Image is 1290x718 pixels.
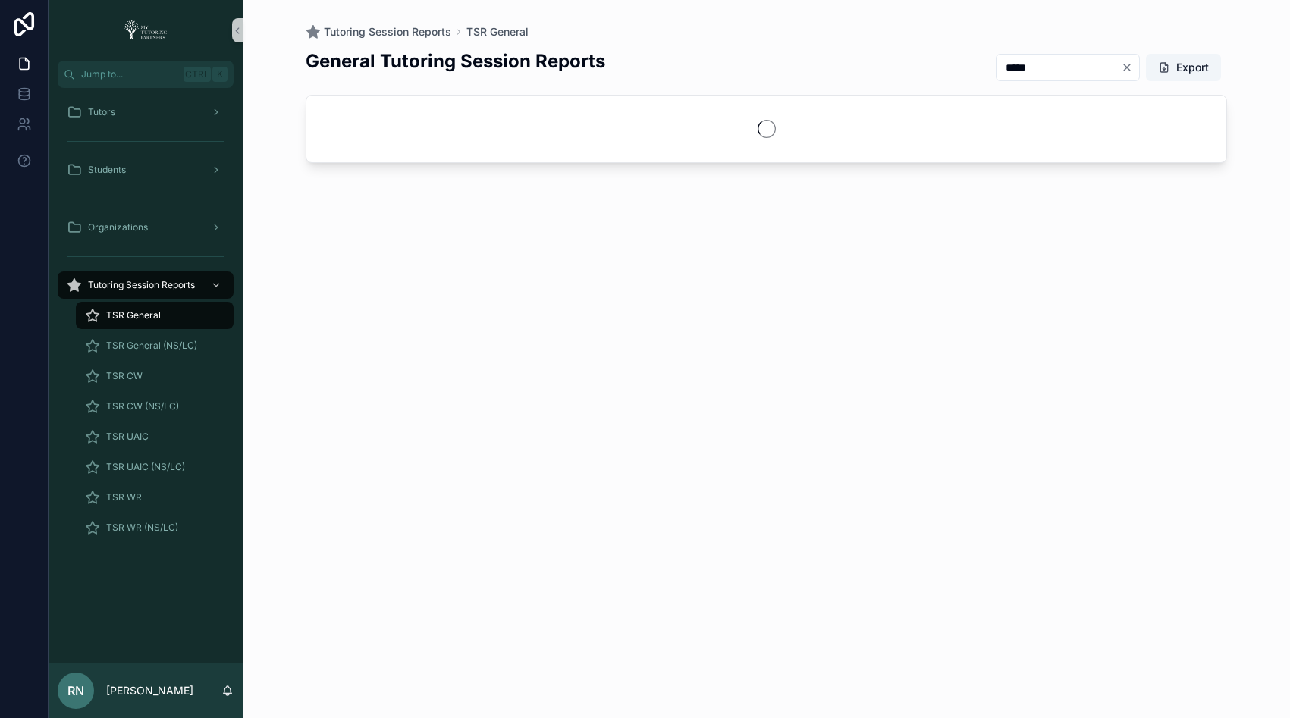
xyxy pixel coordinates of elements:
a: TSR General [76,302,234,329]
span: Jump to... [81,68,177,80]
span: Tutoring Session Reports [88,279,195,291]
span: TSR UAIC (NS/LC) [106,461,185,473]
span: Ctrl [184,67,211,82]
a: TSR UAIC (NS/LC) [76,453,234,481]
a: Organizations [58,214,234,241]
a: TSR WR [76,484,234,511]
h2: General Tutoring Session Reports [306,49,605,74]
div: scrollable content [49,88,243,561]
button: Export [1146,54,1221,81]
p: [PERSON_NAME] [106,683,193,698]
a: TSR General [466,24,529,39]
span: Students [88,164,126,176]
a: TSR UAIC [76,423,234,450]
span: TSR UAIC [106,431,149,443]
a: Students [58,156,234,183]
a: Tutors [58,99,234,126]
span: Tutoring Session Reports [324,24,451,39]
span: TSR General [106,309,161,321]
button: Clear [1121,61,1139,74]
span: TSR CW [106,370,143,382]
a: Tutoring Session Reports [306,24,451,39]
span: RN [67,682,84,700]
img: App logo [119,18,172,42]
span: Tutors [88,106,115,118]
a: TSR CW (NS/LC) [76,393,234,420]
button: Jump to...CtrlK [58,61,234,88]
span: TSR WR (NS/LC) [106,522,178,534]
span: Organizations [88,221,148,234]
a: TSR WR (NS/LC) [76,514,234,541]
a: Tutoring Session Reports [58,271,234,299]
span: TSR CW (NS/LC) [106,400,179,412]
span: TSR General (NS/LC) [106,340,197,352]
a: TSR General (NS/LC) [76,332,234,359]
a: TSR CW [76,362,234,390]
span: K [214,68,226,80]
span: TSR WR [106,491,142,503]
